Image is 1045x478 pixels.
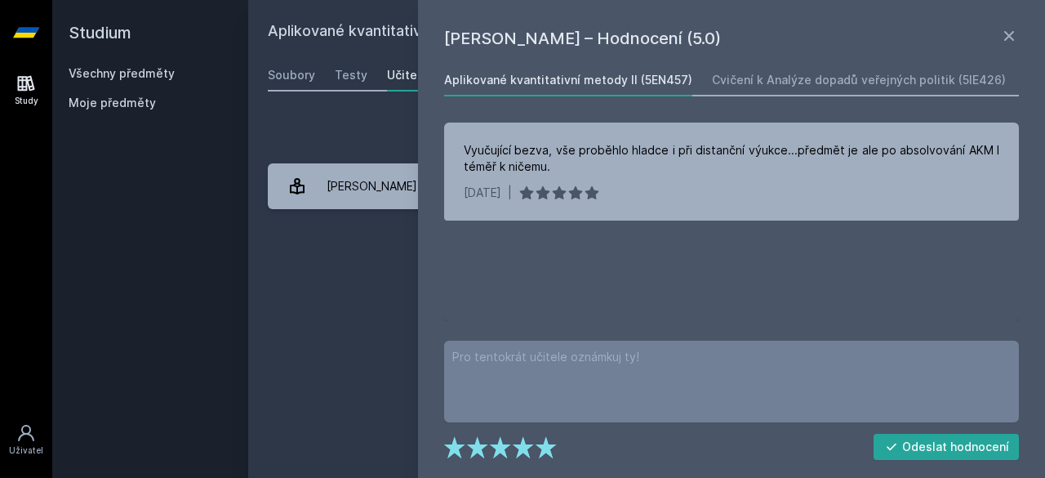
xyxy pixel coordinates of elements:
a: Study [3,65,49,115]
div: [PERSON_NAME] [327,170,417,203]
div: [DATE] [464,185,501,201]
div: Testy [335,67,367,83]
div: | [508,185,512,201]
div: Vyučující bezva, vše proběhlo hladce i při distanční výukce...předmět je ale po absolvování AKM I... [464,142,999,175]
div: Study [15,95,38,107]
a: Všechny předměty [69,66,175,80]
a: Testy [335,59,367,92]
h2: Aplikované kvantitativní metody II (5EN457) [268,20,843,46]
a: Uživatel [3,415,49,465]
div: Soubory [268,67,315,83]
a: Učitelé [387,59,428,92]
a: Soubory [268,59,315,92]
a: [PERSON_NAME] 1 hodnocení 5.0 [268,163,1025,209]
div: Uživatel [9,444,43,457]
span: Moje předměty [69,95,156,111]
div: Učitelé [387,67,428,83]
